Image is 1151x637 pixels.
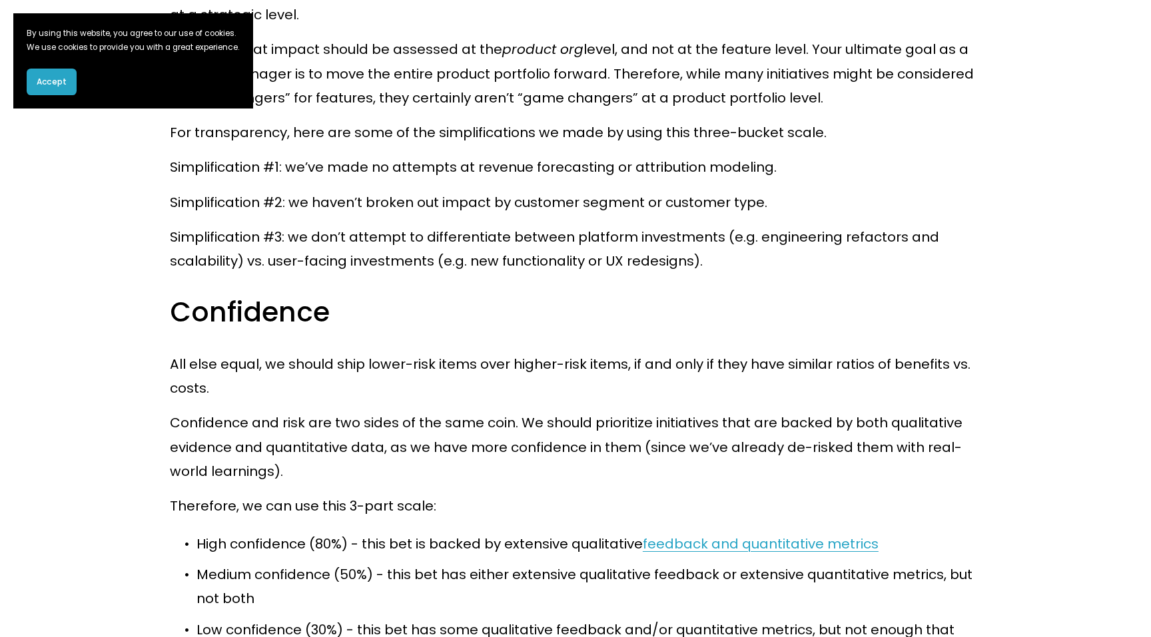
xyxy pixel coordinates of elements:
p: Simplification #1: we’ve made no attempts at revenue forecasting or attribution modeling. [170,155,981,179]
span: Accept [37,76,67,88]
button: Accept [27,69,77,95]
p: All else equal, we should ship lower-risk items over higher-risk items, if and only if they have ... [170,352,981,401]
p: By using this website, you agree to our use of cookies. We use cookies to provide you with a grea... [27,27,240,55]
p: Medium confidence (50%) - this bet has either extensive qualitative feedback or extensive quantit... [196,562,981,611]
p: High confidence (80%) - this bet is backed by extensive qualitative [196,532,981,556]
p: For transparency, here are some of the simplifications we made by using this three-bucket scale. [170,120,981,144]
h3: Confidence [170,294,981,330]
p: Also, note that impact should be assessed at the level, and not at the feature level. Your ultima... [170,37,981,110]
p: Confidence and risk are two sides of the same coin. We should prioritize initiatives that are bac... [170,411,981,483]
a: feedback and quantitative metrics [643,534,879,553]
p: Therefore, we can use this 3-part scale: [170,494,981,518]
p: Simplification #2: we haven’t broken out impact by customer segment or customer type. [170,190,981,214]
p: Simplification #3: we don’t attempt to differentiate between platform investments (e.g. engineeri... [170,225,981,274]
section: Cookie banner [13,13,253,108]
em: product org [502,40,583,59]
